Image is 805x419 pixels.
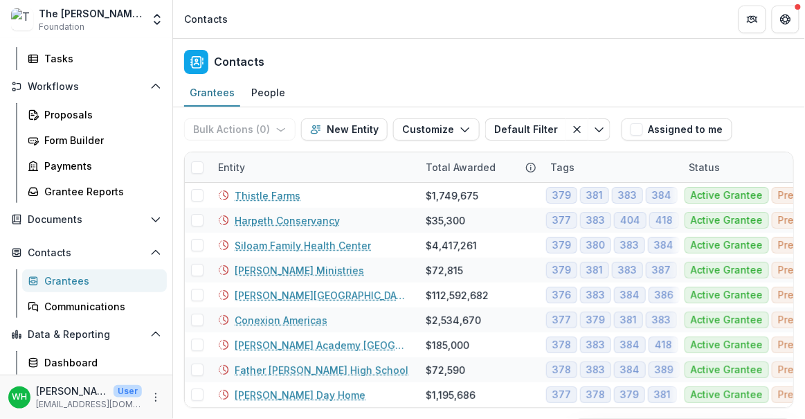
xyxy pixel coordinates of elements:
[22,103,167,126] a: Proposals
[691,289,763,301] span: Active Grantee
[6,242,167,264] button: Open Contacts
[426,313,481,328] div: $2,534,670
[652,314,671,326] span: 383
[22,295,167,318] a: Communications
[552,389,571,401] span: 377
[586,265,603,276] span: 381
[44,159,156,173] div: Payments
[691,339,763,351] span: Active Grantee
[246,80,291,107] a: People
[586,240,605,251] span: 380
[44,133,156,148] div: Form Builder
[620,289,640,301] span: 384
[552,190,571,202] span: 379
[44,274,156,288] div: Grantees
[22,351,167,374] a: Dashboard
[39,21,84,33] span: Foundation
[6,323,167,346] button: Open Data & Reporting
[622,118,732,141] button: Assigned to me
[586,339,605,351] span: 383
[620,215,640,226] span: 404
[235,213,340,228] a: Harpeth Conservancy
[417,152,542,182] div: Total Awarded
[235,388,365,402] a: [PERSON_NAME] Day Home
[552,364,571,376] span: 378
[28,81,145,93] span: Workflows
[691,389,763,401] span: Active Grantee
[12,393,27,402] div: Wes Hadley
[680,160,728,175] div: Status
[691,240,763,251] span: Active Grantee
[691,364,763,376] span: Active Grantee
[301,118,388,141] button: New Entity
[620,339,640,351] span: 384
[772,6,799,33] button: Get Help
[485,118,566,141] button: Default Filter
[210,160,253,175] div: Entity
[586,190,603,202] span: 381
[586,314,605,326] span: 379
[618,265,637,276] span: 383
[6,208,167,231] button: Open Documents
[691,190,763,202] span: Active Grantee
[542,160,583,175] div: Tags
[246,82,291,102] div: People
[184,12,228,26] div: Contacts
[28,329,145,341] span: Data & Reporting
[655,364,673,376] span: 389
[552,215,571,226] span: 377
[654,240,673,251] span: 384
[652,265,671,276] span: 387
[44,107,156,122] div: Proposals
[235,188,300,203] a: Thistle Farms
[620,364,640,376] span: 384
[36,398,142,411] p: [EMAIL_ADDRESS][DOMAIN_NAME]
[426,388,476,402] div: $1,195,686
[147,389,164,406] button: More
[586,289,605,301] span: 383
[210,152,417,182] div: Entity
[426,238,477,253] div: $4,417,261
[552,289,571,301] span: 376
[691,314,763,326] span: Active Grantee
[44,299,156,314] div: Communications
[393,118,480,141] button: Customize
[417,160,504,175] div: Total Awarded
[618,190,637,202] span: 383
[36,384,108,398] p: [PERSON_NAME]
[586,364,605,376] span: 383
[235,263,364,278] a: [PERSON_NAME] Ministries
[22,47,167,70] a: Tasks
[214,55,264,69] h2: Contacts
[235,238,371,253] a: Siloam Family Health Center
[542,152,680,182] div: Tags
[235,363,408,377] a: Father [PERSON_NAME] High School
[652,190,671,202] span: 384
[552,314,571,326] span: 377
[11,8,33,30] img: The Frist Foundation Data Sandbox
[588,118,610,141] button: Toggle menu
[179,9,233,29] nav: breadcrumb
[22,269,167,292] a: Grantees
[586,389,605,401] span: 378
[235,288,409,303] a: [PERSON_NAME][GEOGRAPHIC_DATA]
[44,184,156,199] div: Grantee Reports
[44,51,156,66] div: Tasks
[654,389,671,401] span: 381
[6,75,167,98] button: Open Workflows
[39,6,142,21] div: The [PERSON_NAME] Foundation Data Sandbox
[552,339,571,351] span: 378
[426,288,489,303] div: $112,592,682
[691,265,763,276] span: Active Grantee
[620,389,639,401] span: 379
[235,313,327,328] a: Conexion Americas
[114,385,142,398] p: User
[147,6,167,33] button: Open entity switcher
[426,363,465,377] div: $72,590
[426,213,465,228] div: $35,300
[586,215,605,226] span: 383
[184,118,296,141] button: Bulk Actions (0)
[184,80,240,107] a: Grantees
